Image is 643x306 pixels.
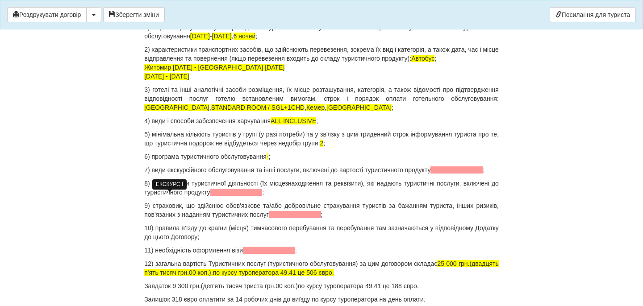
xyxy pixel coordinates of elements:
span: [GEOGRAPHIC_DATA] [326,104,392,111]
span: Житомир [DATE] - [GEOGRAPHIC_DATA] [DATE] [DATE] - [DATE] [144,64,284,80]
span: 6 ночей [234,33,256,40]
span: Кемер [306,104,325,111]
span: [DATE] [190,33,210,40]
p: 3) готелі та інші аналогічні засоби розміщення, їх місце розташування, категорія, а також відомос... [144,85,499,112]
p: 9) страховик, що здійснює обов'язкове та/або добровільне страхування туристів за бажанням туриста... [144,201,499,219]
a: Посилання для туриста [550,7,636,22]
p: 1) строк перебування у місці надання туристичних послуг із зазначенням дат початку та закінчення ... [144,23,499,41]
div: ЕКСКУРСІЇ [152,179,187,190]
span: STANDARD ROOM / SGL+1CHD [211,104,305,111]
span: - [267,153,269,160]
p: Завдаток 9 300 грн.(дев'ять тисяч триста грн.00 коп.)по курсу туроператора 49.41 це 188 євро. [144,281,499,290]
span: [DATE] [212,33,232,40]
p: 10) правила в'їзду до країни (місця) тимчасового перебування та перебування там зазначаються у ві... [144,223,499,241]
p: 6) програма туристичного обслуговування ; [144,152,499,161]
p: 12) загальна вартість Туристичних послуг (туристичного обслуговування) за цим договором складає [144,259,499,277]
p: 5) мінімальна кількість туристів у групі (у разі потреби) та у зв'язку з цим триденний строк інфо... [144,130,499,148]
p: 2) характеристики транспортних засобів, що здійснюють перевезення, зокрема їх вид і категорія, а ... [144,45,499,81]
p: Залишок 318 євро оплатити за 14 робочих днів до виїзду по курсу туроператора на день оплати. [144,295,499,304]
p: 11) необхідність оформлення візи ; [144,246,499,255]
span: 2 [320,140,324,147]
p: 8) інші суб'єкти туристичної діяльності (їх місцезнаходження та реквізити), які надають туристичн... [144,179,499,197]
p: 4) види і способи забезпечення харчування ; [144,116,499,125]
span: ALL INCLUSIVE [271,117,316,124]
p: 7) види екскурсійного обслуговування та інші послуги, включені до вартості туристичного продукту ; [144,165,499,174]
span: [GEOGRAPHIC_DATA] [144,104,209,111]
span: Автобус [411,55,434,62]
button: Роздрукувати договір [7,7,87,22]
button: Зберегти зміни [103,7,165,22]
